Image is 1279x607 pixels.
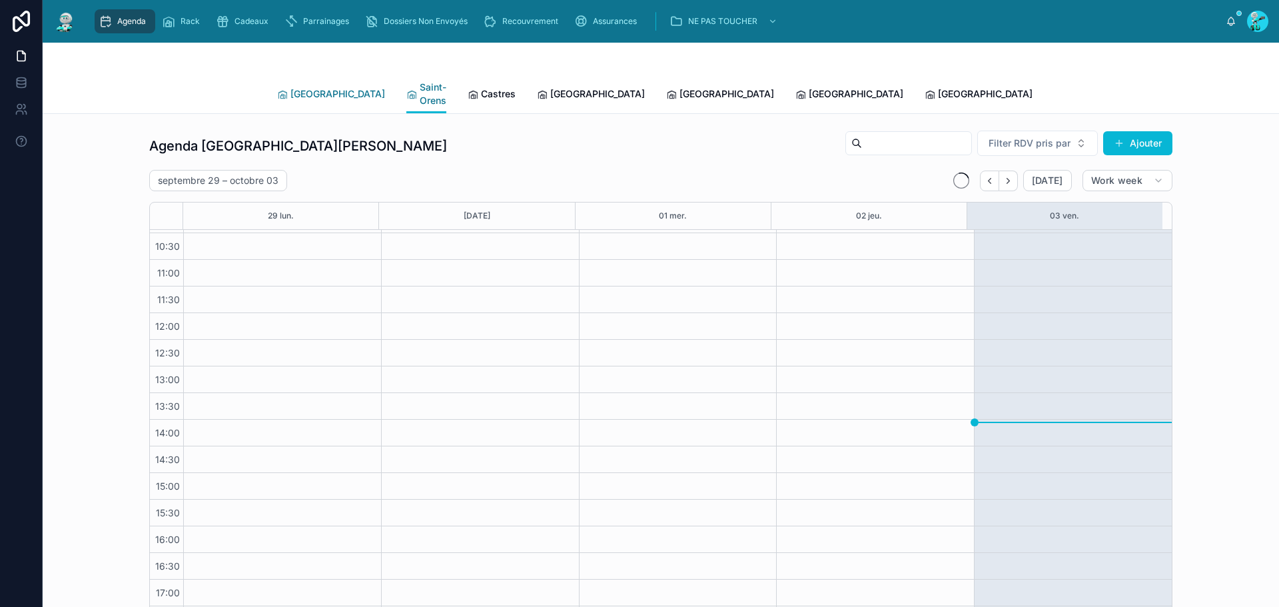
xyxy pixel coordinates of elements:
[537,82,645,109] a: [GEOGRAPHIC_DATA]
[502,16,558,27] span: Recouvrement
[158,174,278,187] h2: septembre 29 – octobre 03
[420,81,446,107] span: Saint-Orens
[153,587,183,598] span: 17:00
[53,11,77,32] img: App logo
[152,534,183,545] span: 16:00
[688,16,757,27] span: NE PAS TOUCHER
[795,82,903,109] a: [GEOGRAPHIC_DATA]
[152,374,183,385] span: 13:00
[152,347,183,358] span: 12:30
[1103,131,1172,155] button: Ajouter
[1091,175,1142,187] span: Work week
[468,82,516,109] a: Castres
[153,507,183,518] span: 15:30
[152,454,183,465] span: 14:30
[989,137,1070,150] span: Filter RDV pris par
[406,75,446,114] a: Saint-Orens
[666,82,774,109] a: [GEOGRAPHIC_DATA]
[1032,175,1063,187] span: [DATE]
[361,9,477,33] a: Dossiers Non Envoyés
[665,9,784,33] a: NE PAS TOUCHER
[149,137,447,155] h1: Agenda [GEOGRAPHIC_DATA][PERSON_NAME]
[464,203,490,229] button: [DATE]
[277,82,385,109] a: [GEOGRAPHIC_DATA]
[980,171,999,191] button: Back
[925,82,1033,109] a: [GEOGRAPHIC_DATA]
[977,131,1098,156] button: Select Button
[290,87,385,101] span: [GEOGRAPHIC_DATA]
[152,427,183,438] span: 14:00
[659,203,687,229] button: 01 mer.
[384,16,468,27] span: Dossiers Non Envoyés
[153,480,183,492] span: 15:00
[481,87,516,101] span: Castres
[809,87,903,101] span: [GEOGRAPHIC_DATA]
[212,9,278,33] a: Cadeaux
[95,9,155,33] a: Agenda
[280,9,358,33] a: Parrainages
[152,400,183,412] span: 13:30
[117,16,146,27] span: Agenda
[1050,203,1079,229] button: 03 ven.
[856,203,882,229] button: 02 jeu.
[570,9,646,33] a: Assurances
[152,320,183,332] span: 12:00
[152,241,183,252] span: 10:30
[1023,170,1072,191] button: [DATE]
[999,171,1018,191] button: Next
[181,16,200,27] span: Rack
[158,9,209,33] a: Rack
[480,9,568,33] a: Recouvrement
[234,16,268,27] span: Cadeaux
[154,294,183,305] span: 11:30
[88,7,1226,36] div: scrollable content
[938,87,1033,101] span: [GEOGRAPHIC_DATA]
[154,267,183,279] span: 11:00
[679,87,774,101] span: [GEOGRAPHIC_DATA]
[593,16,637,27] span: Assurances
[303,16,349,27] span: Parrainages
[1082,170,1172,191] button: Work week
[152,560,183,572] span: 16:30
[268,203,294,229] button: 29 lun.
[550,87,645,101] span: [GEOGRAPHIC_DATA]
